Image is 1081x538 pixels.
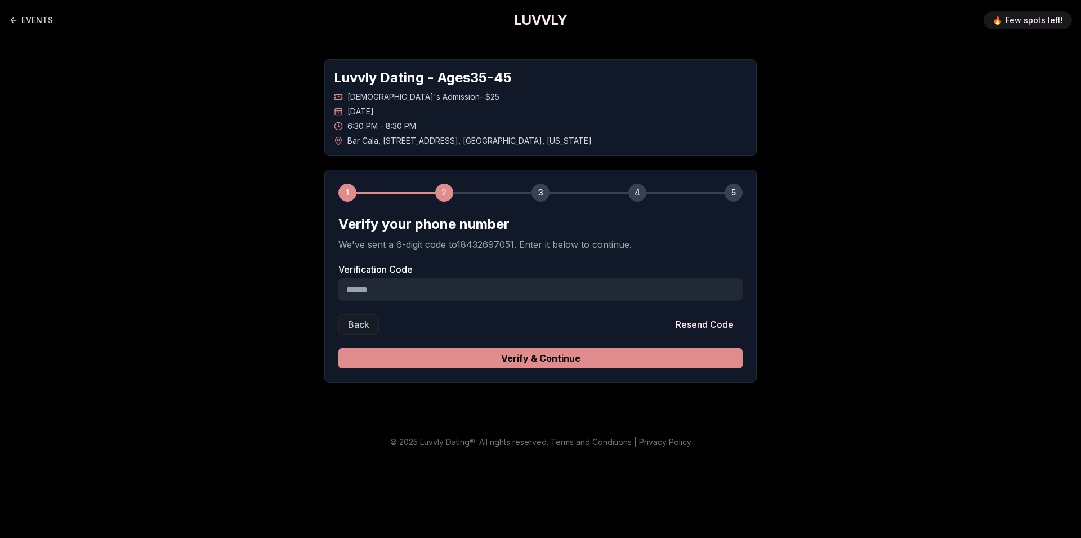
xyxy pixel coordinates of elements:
[9,9,53,32] a: Back to events
[628,184,646,202] div: 4
[338,265,743,274] label: Verification Code
[1006,15,1063,26] span: Few spots left!
[551,437,632,447] a: Terms and Conditions
[347,135,592,146] span: Bar Cala , [STREET_ADDRESS] , [GEOGRAPHIC_DATA] , [US_STATE]
[725,184,743,202] div: 5
[334,69,747,87] h1: Luvvly Dating - Ages 35 - 45
[531,184,550,202] div: 3
[347,91,499,103] span: [DEMOGRAPHIC_DATA]'s Admission - $25
[435,184,453,202] div: 2
[514,11,567,29] a: LUVVLY
[639,437,691,447] a: Privacy Policy
[338,348,743,368] button: Verify & Continue
[338,215,743,233] h2: Verify your phone number
[347,106,374,117] span: [DATE]
[993,15,1002,26] span: 🔥
[634,437,637,447] span: |
[347,121,416,132] span: 6:30 PM - 8:30 PM
[667,314,743,335] button: Resend Code
[338,314,379,335] button: Back
[338,238,743,251] p: We've sent a 6-digit code to 18432697051 . Enter it below to continue.
[338,184,356,202] div: 1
